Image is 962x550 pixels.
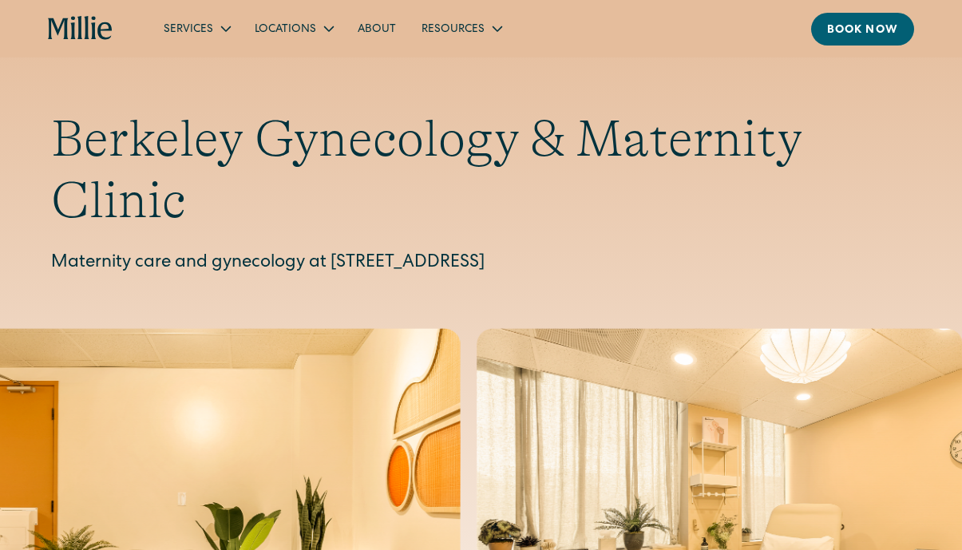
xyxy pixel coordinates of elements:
a: About [345,15,409,42]
div: Resources [409,15,513,42]
div: Services [151,15,242,42]
h1: Berkeley Gynecology & Maternity Clinic [51,109,911,231]
div: Book now [827,22,898,39]
a: Book now [811,13,914,46]
a: home [48,16,113,42]
div: Resources [422,22,485,38]
div: Locations [255,22,316,38]
div: Locations [242,15,345,42]
p: Maternity care and gynecology at [STREET_ADDRESS] [51,251,911,277]
div: Services [164,22,213,38]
